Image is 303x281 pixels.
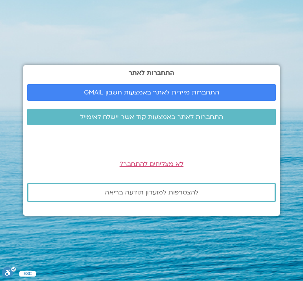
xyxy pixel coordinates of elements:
span: התחברות לאתר באמצעות קוד אשר יישלח לאימייל [80,113,223,121]
span: התחברות מיידית לאתר באמצעות חשבון GMAIL [84,89,219,96]
a: להצטרפות למועדון תודעה בריאה [27,183,276,202]
span: להצטרפות למועדון תודעה בריאה [105,189,198,196]
a: התחברות לאתר באמצעות קוד אשר יישלח לאימייל [27,109,276,125]
a: לא מצליחים להתחבר? [120,160,183,168]
a: התחברות מיידית לאתר באמצעות חשבון GMAIL [27,84,276,101]
h2: התחברות לאתר [27,69,276,76]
